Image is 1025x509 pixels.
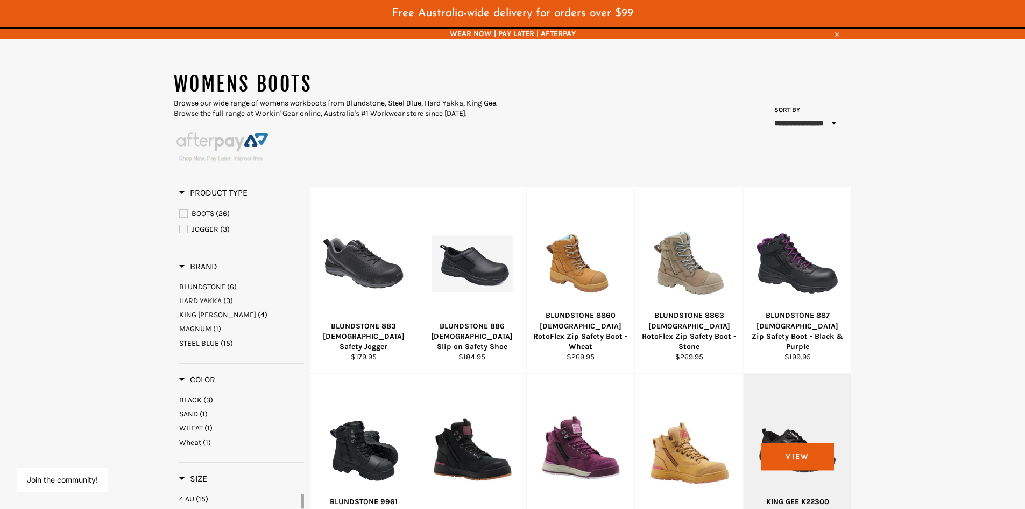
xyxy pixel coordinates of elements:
[179,261,217,271] span: Brand
[179,473,207,484] span: Size
[179,473,207,484] h3: Size
[179,310,256,319] span: KING [PERSON_NAME]
[204,423,213,433] span: (1)
[309,187,418,374] a: BLUNDSTONE 883 Ladies Safety JoggerBLUNDSTONE 883 [DEMOGRAPHIC_DATA] Safety Jogger$179.95
[179,296,222,305] span: HARD YAKKA
[174,71,513,98] h1: WOMENS BOOTS
[220,225,230,234] span: (3)
[316,321,411,352] div: BLUNDSTONE 883 [DEMOGRAPHIC_DATA] Safety Jogger
[179,395,202,405] span: BLACK
[200,409,208,419] span: (1)
[179,395,304,405] a: BLACK
[179,374,215,385] h3: Color
[179,261,217,272] h3: Brand
[771,106,801,115] label: Sort by
[179,409,198,419] span: SAND
[179,187,248,198] h3: Product Type
[179,310,304,320] a: KING GEE
[418,187,526,374] a: BLUNDSTONE 886 Ladies Slip on Safety ShoeBLUNDSTONE 886 [DEMOGRAPHIC_DATA] Slip on Safety Shoe$18...
[743,187,852,374] a: BLUNDSTONE 887 Ladies Zip Safety Boot - Black & PurpleBLUNDSTONE 887 [DEMOGRAPHIC_DATA] Zip Safet...
[179,282,304,292] a: BLUNDSTONE
[179,296,304,306] a: HARD YAKKA
[179,324,304,334] a: MAGNUM
[533,310,628,352] div: BLUNDSTONE 8860 [DEMOGRAPHIC_DATA] RotoFlex Zip Safety Boot - Wheat
[425,321,520,352] div: BLUNDSTONE 886 [DEMOGRAPHIC_DATA] Slip on Safety Shoe
[750,310,845,352] div: BLUNDSTONE 887 [DEMOGRAPHIC_DATA] Zip Safety Boot - Black & Purple
[174,98,513,119] p: Browse our wide range of womens workboots from Blundstone, Steel Blue, Hard Yakka, King Gee. Brow...
[179,224,304,235] a: JOGGER
[258,310,267,319] span: (4)
[223,296,233,305] span: (3)
[526,187,635,374] a: BLUNDSTONE 8860 Ladies RotoFlex Zip Safety Boot - WheatBLUNDSTONE 8860 [DEMOGRAPHIC_DATA] RotoFle...
[179,374,215,385] span: Color
[179,437,304,448] a: Wheat
[179,282,225,291] span: BLUNDSTONE
[179,187,248,198] span: Product Type
[179,409,304,419] a: SAND
[27,475,98,484] button: Join the community!
[227,282,237,291] span: (6)
[634,187,743,374] a: BLUNDSTONE 8863 Ladies RotoFlex Zip Safety Boot - StoneBLUNDSTONE 8863 [DEMOGRAPHIC_DATA] RotoFle...
[216,209,230,218] span: (26)
[213,324,221,333] span: (1)
[179,494,194,504] span: 4 AU
[642,310,737,352] div: BLUNDSTONE 8863 [DEMOGRAPHIC_DATA] RotoFlex Zip Safety Boot - Stone
[192,225,218,234] span: JOGGER
[221,339,233,348] span: (15)
[203,395,213,405] span: (3)
[179,339,219,348] span: STEEL BLUE
[179,338,304,348] a: STEEL BLUE
[174,29,852,39] span: WEAR NOW | PAY LATER | AFTERPAY
[179,494,299,504] a: 4 AU
[196,494,208,504] span: (15)
[179,438,201,447] span: Wheat
[392,8,633,19] span: Free Australia-wide delivery for orders over $99
[203,438,211,447] span: (1)
[179,324,211,333] span: MAGNUM
[192,209,214,218] span: BOOTS
[179,423,304,433] a: WHEAT
[179,208,304,220] a: BOOTS
[179,423,203,433] span: WHEAT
